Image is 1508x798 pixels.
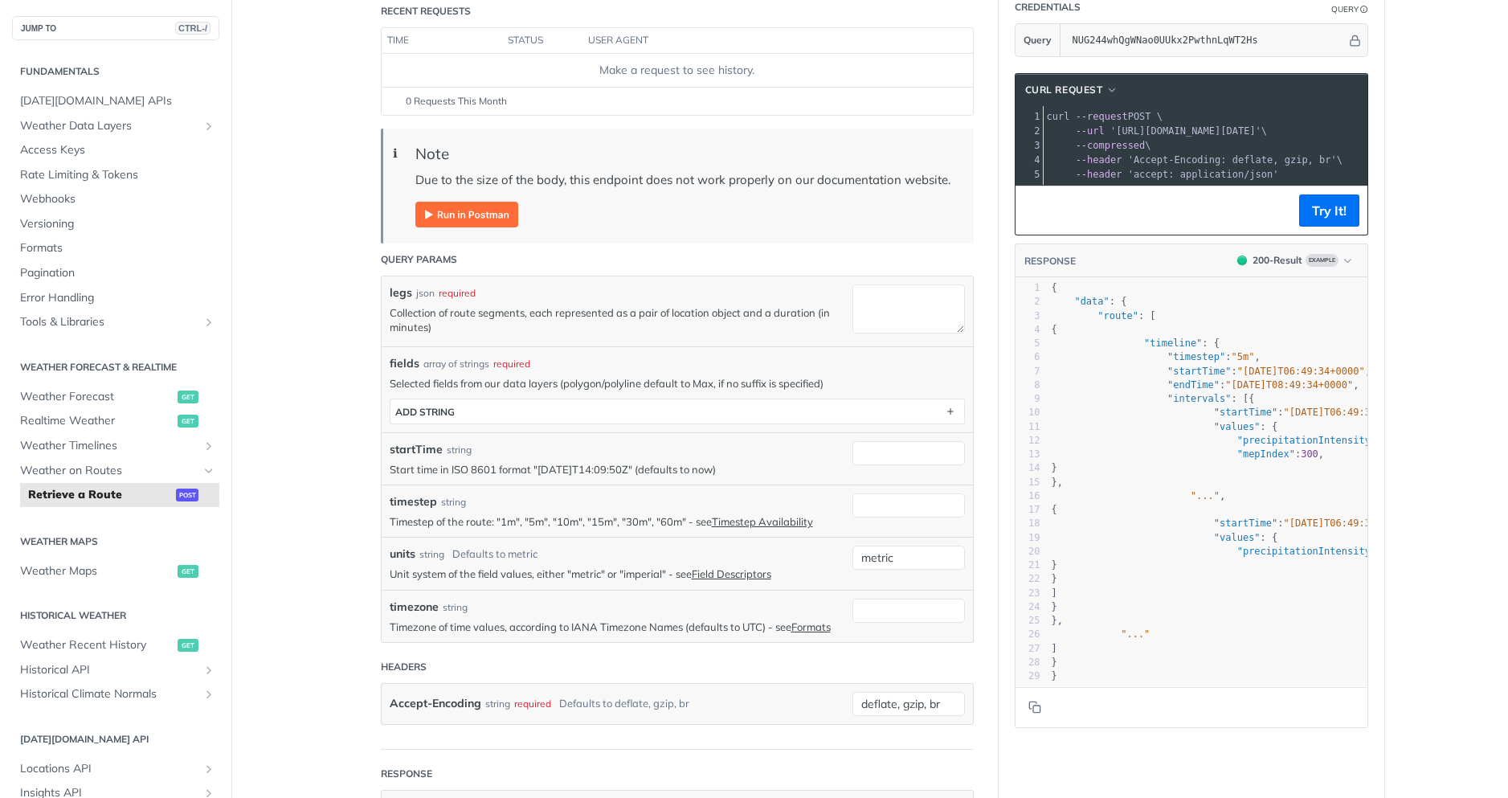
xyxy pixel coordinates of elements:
span: [DATE][DOMAIN_NAME] APIs [20,93,215,109]
button: Copy to clipboard [1024,198,1046,223]
button: Query [1016,24,1061,56]
label: units [390,546,415,563]
span: } [1052,657,1057,668]
span: \ [1047,140,1151,151]
div: 24 [1016,600,1040,614]
span: { [1052,324,1057,335]
p: Collection of route segments, each represented as a pair of location object and a duration (in mi... [390,305,844,334]
span: Historical Climate Normals [20,686,198,702]
div: 27 [1016,642,1040,656]
span: , [1052,490,1226,501]
div: 10 [1016,406,1040,419]
div: Note [415,145,958,163]
div: 22 [1016,572,1040,586]
p: Start time in ISO 8601 format "[DATE]T14:09:50Z" (defaults to now) [390,462,844,477]
div: array of strings [423,357,489,371]
a: Historical Climate NormalsShow subpages for Historical Climate Normals [12,682,219,706]
span: "[DATE]T08:49:34+0000" [1225,379,1353,391]
a: Versioning [12,212,219,236]
span: get [178,415,198,428]
div: 23 [1016,587,1040,600]
span: Example [1306,254,1338,267]
div: required [439,286,476,301]
span: "..." [1191,490,1220,501]
span: Weather Data Layers [20,118,198,134]
span: get [178,391,198,403]
a: Pagination [12,261,219,285]
span: cURL Request [1025,83,1103,97]
span: } [1052,670,1057,681]
div: json [416,286,435,301]
div: 2 [1016,124,1043,138]
span: "intervals" [1167,393,1231,404]
span: : , [1052,448,1325,460]
a: Access Keys [12,138,219,162]
span: : , [1052,407,1417,418]
span: "[DATE]T06:49:34+0000" [1284,518,1412,529]
div: 4 [1016,153,1043,167]
div: required [493,357,530,371]
div: 2 [1016,295,1040,309]
button: JUMP TOCTRL-/ [12,16,219,40]
a: Weather Recent Historyget [12,633,219,657]
span: "precipitationIntensity" [1237,546,1376,557]
a: Historical APIShow subpages for Historical API [12,658,219,682]
button: Show subpages for Historical Climate Normals [202,688,215,701]
a: Weather Mapsget [12,559,219,583]
span: "5m" [1231,351,1254,362]
h2: Weather Maps [12,534,219,549]
div: 11 [1016,420,1040,434]
button: Show subpages for Weather Timelines [202,440,215,452]
a: Formats [791,620,831,633]
span: Realtime Weather [20,413,174,429]
span: : , [1052,379,1359,391]
button: Show subpages for Historical API [202,664,215,677]
div: string [485,692,510,715]
div: 9 [1016,392,1040,406]
span: : , [1052,351,1261,362]
label: timestep [390,493,437,510]
div: ADD string [395,406,455,418]
span: ] [1052,587,1057,599]
span: "startTime" [1214,407,1277,418]
button: Show subpages for Locations API [202,763,215,775]
div: Defaults to metric [452,546,537,563]
p: Due to the size of the body, this endpoint does not work properly on our documentation website. [415,171,958,190]
span: Weather Timelines [20,438,198,454]
a: Tools & LibrariesShow subpages for Tools & Libraries [12,310,219,334]
a: Weather on RoutesHide subpages for Weather on Routes [12,459,219,483]
span: { [1052,504,1057,515]
a: Realtime Weatherget [12,409,219,433]
span: } [1052,559,1057,571]
input: apikey [1065,24,1347,56]
div: 8 [1016,379,1040,392]
div: Headers [381,660,427,674]
span: Weather Forecast [20,389,174,405]
span: "route" [1097,310,1138,321]
span: 'accept: application/json' [1128,169,1279,180]
span: "data" [1074,296,1109,307]
span: 'Accept-Encoding: deflate, gzip, br' [1128,154,1337,166]
th: time [382,28,502,54]
a: Formats [12,236,219,260]
div: Query Params [381,252,457,267]
p: Selected fields from our data layers (polygon/polyline default to Max, if no suffix is specified) [390,376,965,391]
span: : [ [1052,310,1156,321]
div: 200 - Result [1253,253,1302,268]
label: startTime [390,441,443,458]
span: --compressed [1076,140,1146,151]
img: Run in Postman [415,202,518,227]
div: 14 [1016,461,1040,475]
span: Locations API [20,761,198,777]
div: 28 [1016,656,1040,669]
span: : [{ [1052,393,1255,404]
div: 6 [1016,350,1040,364]
span: \ [1047,154,1343,166]
span: "values" [1214,532,1261,543]
span: get [178,565,198,578]
span: Weather Maps [20,563,174,579]
div: string [441,495,466,509]
p: Unit system of the field values, either "metric" or "imperial" - see [390,567,844,581]
div: 12 [1016,434,1040,448]
a: Weather Forecastget [12,385,219,409]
